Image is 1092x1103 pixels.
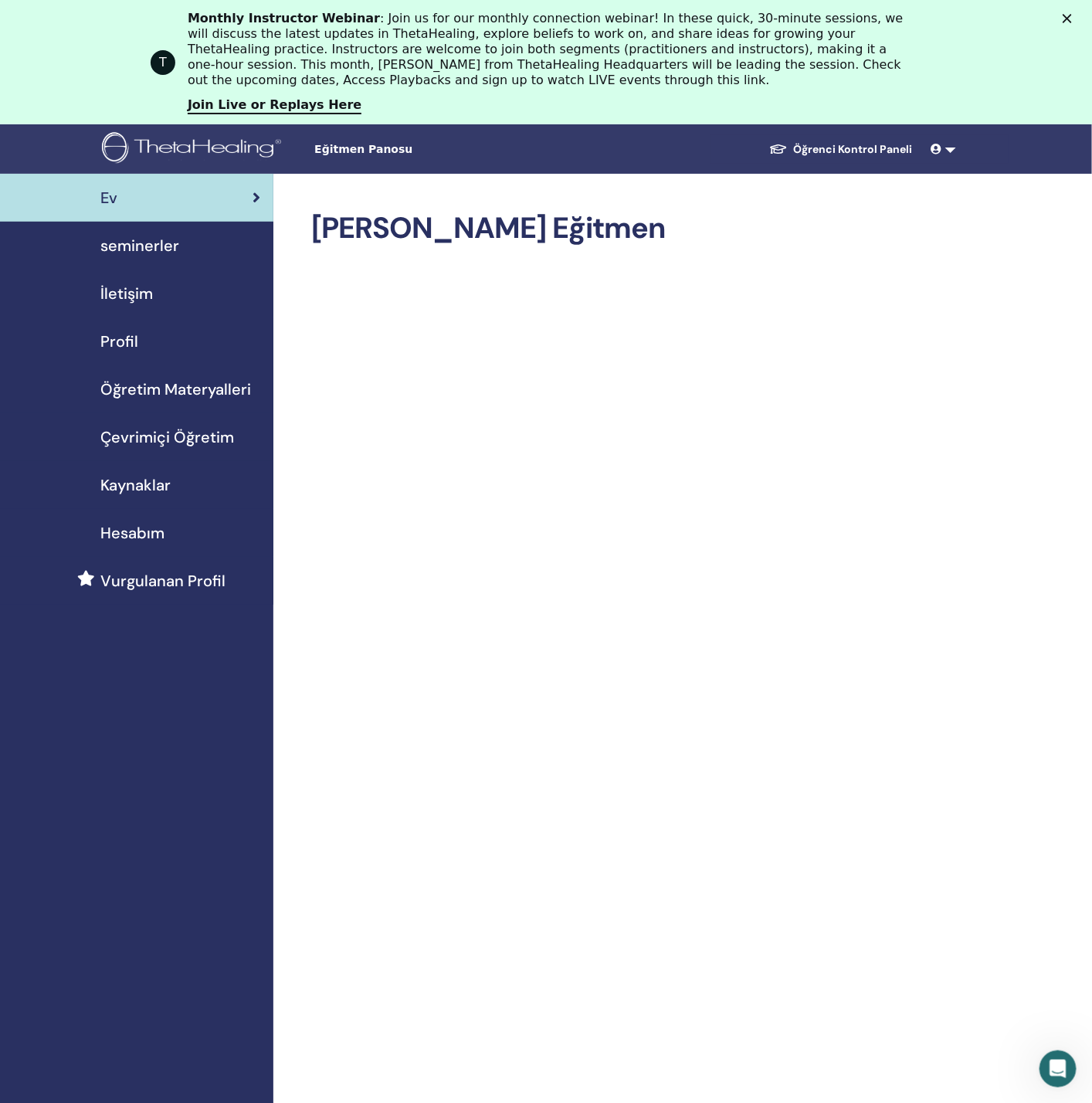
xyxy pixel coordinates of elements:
img: logo.png [102,132,287,167]
span: Eğitmen Panosu [314,141,546,158]
span: Hesabım [100,521,164,545]
span: Vurgulanan Profil [100,569,226,592]
a: Öğrenci Kontrol Paneli [757,135,925,164]
span: Çevrimiçi Öğretim [100,426,234,449]
b: Monthly Instructor Webinar [188,11,380,25]
span: İletişim [100,282,153,305]
iframe: Intercom live chat [1039,1050,1077,1088]
span: Ev [100,186,117,209]
div: Schließen [1063,14,1078,23]
div: : Join us for our monthly connection webinar! In these quick, 30-minute sessions, we will discuss... [188,11,917,88]
img: graduation-cap-white.svg [769,143,788,156]
span: seminerler [100,234,179,257]
span: Profil [100,330,138,353]
span: Öğretim Materyalleri [100,378,251,401]
div: Profile image for ThetaHealing [151,50,175,75]
span: Kaynaklar [100,473,171,497]
h2: [PERSON_NAME] Eğitmen [312,211,954,246]
a: Join Live or Replays Here [188,97,361,114]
